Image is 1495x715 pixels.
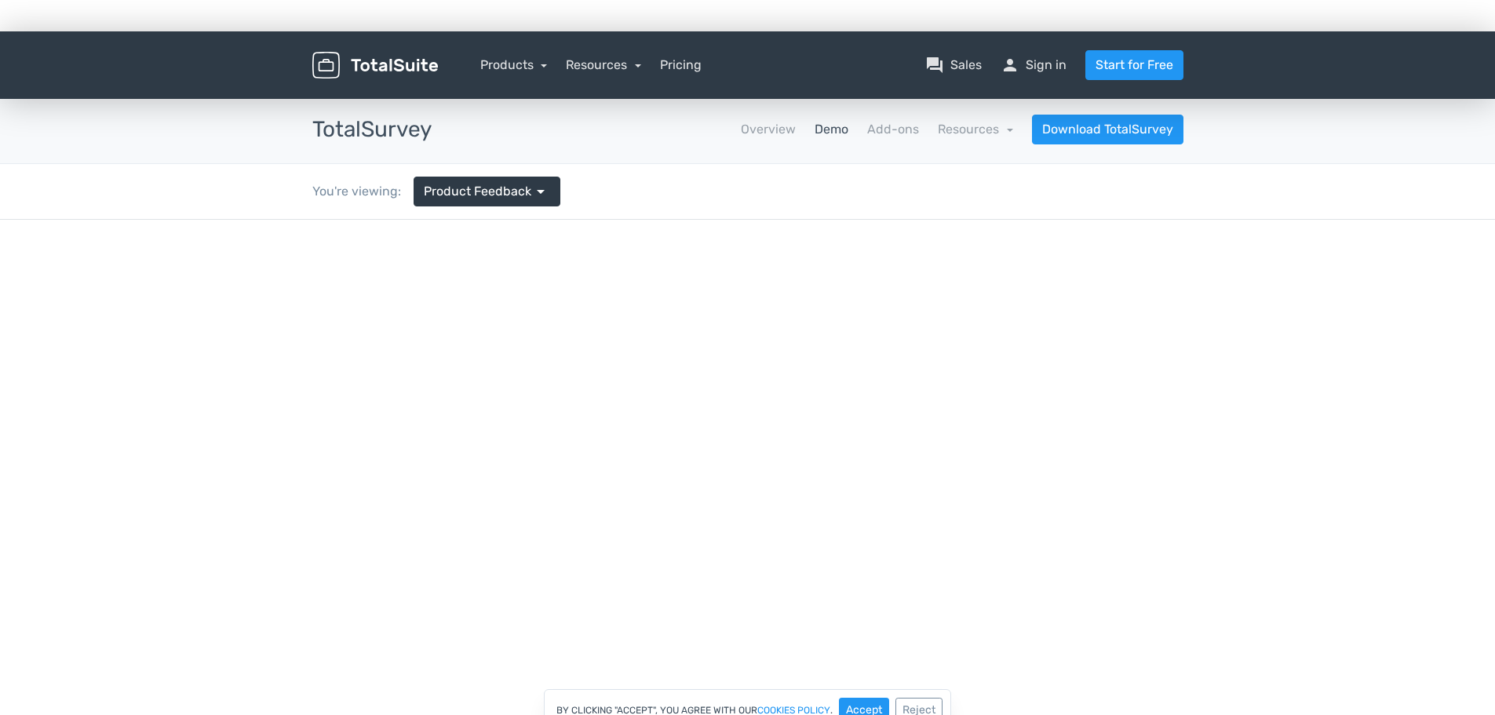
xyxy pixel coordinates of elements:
[414,177,560,206] a: Product Feedback arrow_drop_down
[1001,56,1019,75] span: person
[741,120,796,139] a: Overview
[312,52,438,79] img: TotalSuite for WordPress
[660,56,702,75] a: Pricing
[757,706,830,715] a: cookies policy
[1001,56,1067,75] a: personSign in
[424,182,531,201] span: Product Feedback
[925,56,982,75] a: question_answerSales
[925,56,944,75] span: question_answer
[867,120,919,139] a: Add-ons
[312,182,414,201] div: You're viewing:
[1032,115,1183,144] a: Download TotalSurvey
[1085,50,1183,80] a: Start for Free
[566,57,641,72] a: Resources
[815,120,848,139] a: Demo
[480,57,548,72] a: Products
[938,122,1013,137] a: Resources
[312,118,432,142] h3: TotalSurvey
[531,182,550,201] span: arrow_drop_down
